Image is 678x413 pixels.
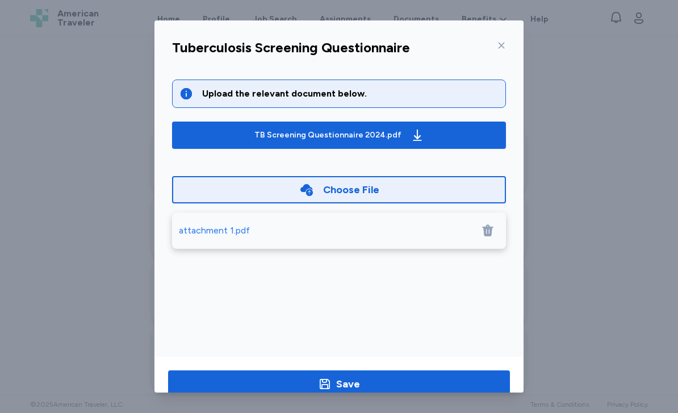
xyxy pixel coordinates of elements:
div: Upload the relevant document below. [202,87,499,101]
div: Tuberculosis Screening Questionnaire [172,39,410,57]
div: Save [336,376,360,392]
div: TB Screening Questionnaire 2024.pdf [254,130,401,141]
button: TB Screening Questionnaire 2024.pdf [172,122,506,149]
div: attachment 1.pdf [179,224,250,237]
button: Save [168,370,510,398]
div: Choose File [323,182,379,198]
